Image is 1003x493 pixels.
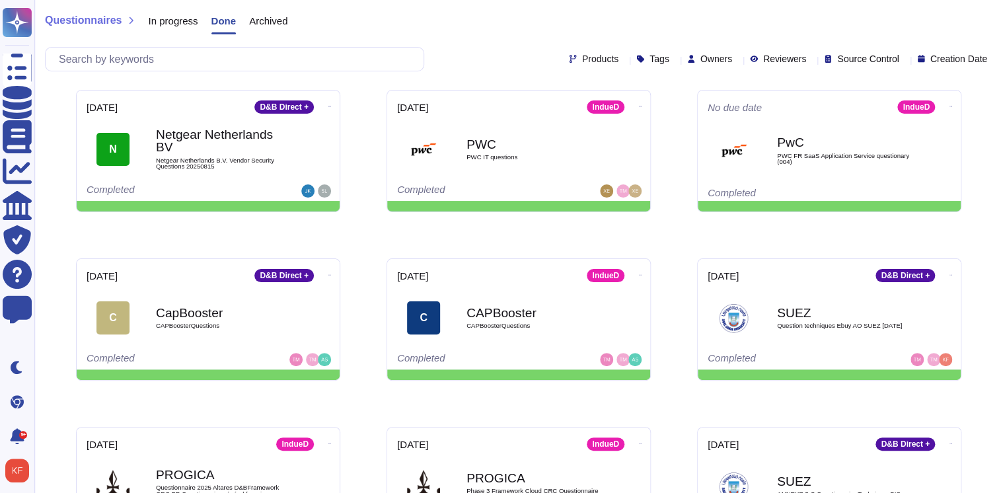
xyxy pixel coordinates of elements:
[837,54,899,63] span: Source Control
[600,353,613,366] img: user
[254,269,314,282] div: D&B Direct +
[45,15,122,26] span: Questionnaires
[5,459,29,482] img: user
[466,138,599,151] b: PWC
[249,16,287,26] span: Archived
[87,184,248,198] div: Completed
[19,431,27,439] div: 9+
[87,271,118,281] span: [DATE]
[148,16,198,26] span: In progress
[718,134,751,167] img: Logo
[628,184,642,198] img: user
[587,269,624,282] div: IndueD
[777,307,909,319] b: SUEZ
[52,48,424,71] input: Search by keywords
[156,469,288,481] b: PROGICA
[276,437,314,451] div: IndueD
[777,322,909,329] span: Question techniques Ebuy AO SUEZ [DATE]
[156,128,288,153] b: Netgear Netherlands BV
[708,102,762,112] span: No due date
[466,472,599,484] b: PROGICA
[87,439,118,449] span: [DATE]
[910,353,924,366] img: user
[700,54,732,63] span: Owners
[600,184,613,198] img: user
[939,353,952,366] img: user
[397,184,559,198] div: Completed
[397,102,428,112] span: [DATE]
[407,133,440,166] img: Logo
[897,100,935,114] div: IndueD
[466,322,599,329] span: CAPBoosterQuestions
[718,301,751,334] img: Logo
[96,133,130,166] div: N
[466,307,599,319] b: CAPBooster
[875,437,935,451] div: D&B Direct +
[650,54,669,63] span: Tags
[582,54,618,63] span: Products
[407,301,440,334] div: C
[708,353,870,366] div: Completed
[930,54,987,63] span: Creation Date
[156,322,288,329] span: CAPBoosterQuestions
[96,301,130,334] div: C
[156,157,288,170] span: Netgear Netherlands B.V. Vendor Security Questions 20250815
[466,154,599,161] span: PWC IT questions
[306,353,319,366] img: user
[87,353,248,366] div: Completed
[875,269,935,282] div: D&B Direct +
[587,100,624,114] div: IndueD
[211,16,237,26] span: Done
[777,153,909,165] span: PWC FR SaaS Application Service questionary (004)
[289,353,303,366] img: user
[397,353,559,366] div: Completed
[87,102,118,112] span: [DATE]
[708,271,739,281] span: [DATE]
[777,136,909,149] b: PwC
[616,184,630,198] img: user
[156,307,288,319] b: CapBooster
[3,456,38,485] button: user
[708,188,870,198] div: Completed
[708,439,739,449] span: [DATE]
[318,353,331,366] img: user
[301,184,315,198] img: user
[628,353,642,366] img: user
[927,353,940,366] img: user
[397,439,428,449] span: [DATE]
[397,271,428,281] span: [DATE]
[254,100,314,114] div: D&B Direct +
[616,353,630,366] img: user
[587,437,624,451] div: IndueD
[318,184,331,198] img: user
[763,54,806,63] span: Reviewers
[777,475,909,488] b: SUEZ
